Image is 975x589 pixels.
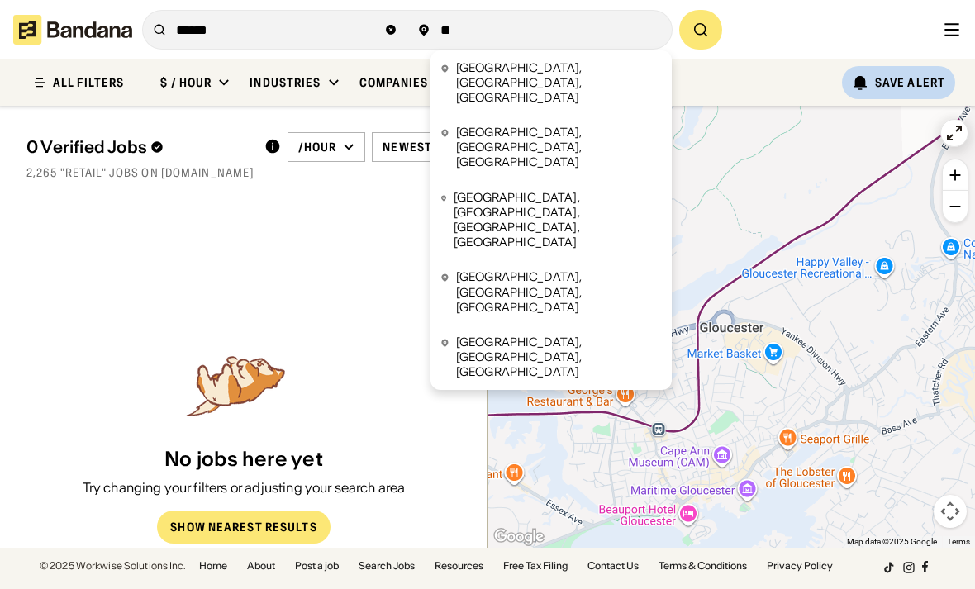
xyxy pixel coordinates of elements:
[456,125,662,170] div: [GEOGRAPHIC_DATA], [GEOGRAPHIC_DATA], [GEOGRAPHIC_DATA]
[503,561,568,571] a: Free Tax Filing
[250,75,321,90] div: Industries
[659,561,747,571] a: Terms & Conditions
[26,165,461,180] div: 2,265 "Retail" jobs on [DOMAIN_NAME]
[947,537,970,546] a: Terms (opens in new tab)
[492,526,546,548] a: Open this area in Google Maps (opens a new window)
[53,77,124,88] div: ALL FILTERS
[934,495,967,528] button: Map camera controls
[26,190,461,349] div: grid
[160,75,212,90] div: $ / hour
[199,561,227,571] a: Home
[456,335,662,380] div: [GEOGRAPHIC_DATA], [GEOGRAPHIC_DATA], [GEOGRAPHIC_DATA]
[456,269,662,315] div: [GEOGRAPHIC_DATA], [GEOGRAPHIC_DATA], [GEOGRAPHIC_DATA]
[456,60,662,106] div: [GEOGRAPHIC_DATA], [GEOGRAPHIC_DATA], [GEOGRAPHIC_DATA]
[295,561,339,571] a: Post a job
[298,140,337,154] div: /hour
[767,561,833,571] a: Privacy Policy
[875,75,945,90] div: Save Alert
[587,561,639,571] a: Contact Us
[83,478,406,496] div: Try changing your filters or adjusting your search area
[847,537,937,546] span: Map data ©2025 Google
[383,140,432,154] div: Newest
[359,75,429,90] div: Companies
[170,521,316,533] div: Show Nearest Results
[40,561,186,571] div: © 2025 Workwise Solutions Inc.
[435,561,483,571] a: Resources
[454,190,662,250] div: [GEOGRAPHIC_DATA], [GEOGRAPHIC_DATA], [GEOGRAPHIC_DATA], [GEOGRAPHIC_DATA]
[26,137,251,157] div: 0 Verified Jobs
[164,448,323,472] div: No jobs here yet
[359,561,415,571] a: Search Jobs
[247,561,275,571] a: About
[13,15,132,45] img: Bandana logotype
[492,526,546,548] img: Google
